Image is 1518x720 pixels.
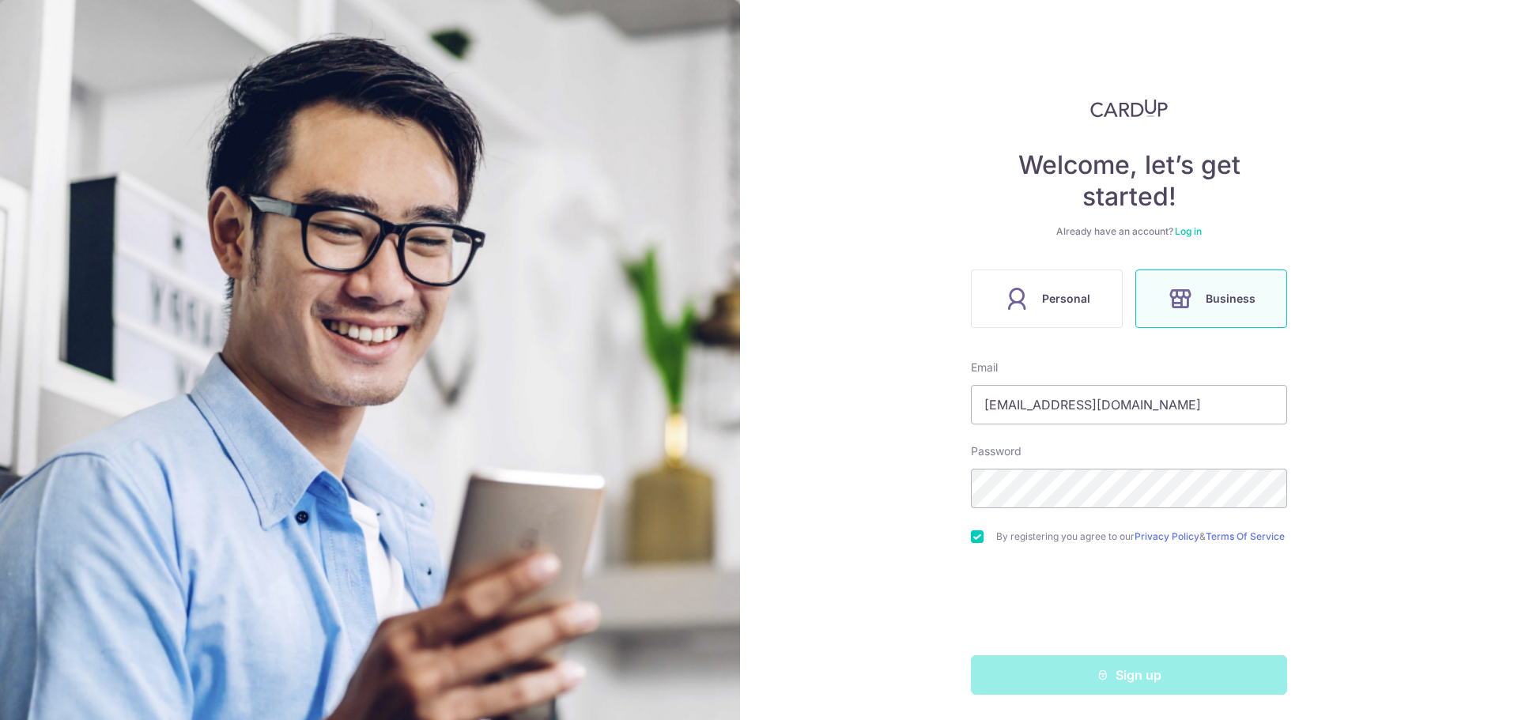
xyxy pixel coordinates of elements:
[971,360,998,375] label: Email
[971,149,1287,213] h4: Welcome, let’s get started!
[1206,530,1285,542] a: Terms Of Service
[1090,99,1168,118] img: CardUp Logo
[996,530,1287,543] label: By registering you agree to our &
[1175,225,1202,237] a: Log in
[1206,289,1256,308] span: Business
[971,385,1287,424] input: Enter your Email
[971,443,1021,459] label: Password
[965,270,1129,328] a: Personal
[1009,575,1249,636] iframe: reCAPTCHA
[1129,270,1293,328] a: Business
[1042,289,1090,308] span: Personal
[971,225,1287,238] div: Already have an account?
[1135,530,1199,542] a: Privacy Policy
